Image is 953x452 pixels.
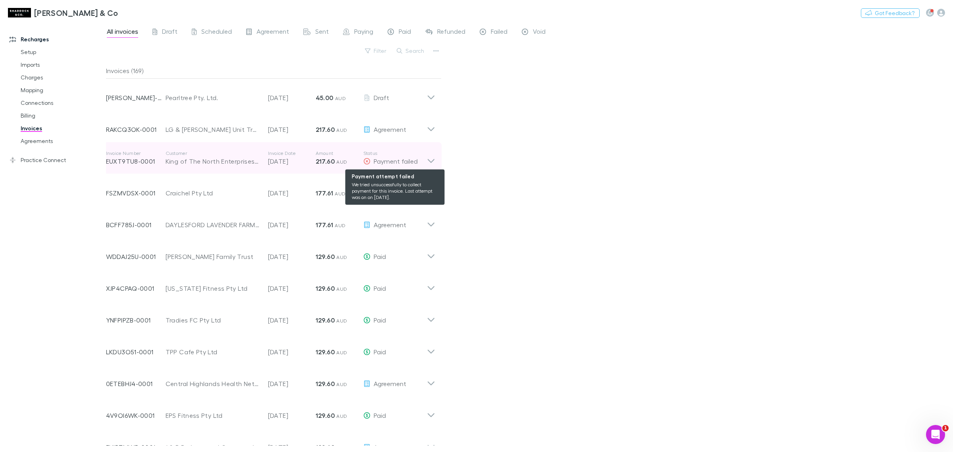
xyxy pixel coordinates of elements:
p: [DATE] [268,156,316,166]
strong: 129.60 [316,380,335,388]
p: Amount [316,150,363,156]
p: YNFPIPZB-0001 [106,315,166,325]
div: Craichel Pty Ltd [166,188,260,198]
p: [DATE] [268,220,316,230]
p: [DATE] [268,125,316,134]
span: Paid [374,284,386,292]
a: [PERSON_NAME] & Co [3,3,123,22]
span: Agreement [374,126,406,133]
p: [DATE] [268,93,316,102]
strong: 177.61 [316,221,333,229]
strong: 129.60 [316,316,335,324]
p: 0ETEBHJ4-0001 [106,379,166,388]
div: EPS Fitness Pty Ltd [166,411,260,420]
span: AUD [336,159,347,165]
div: FSZMVDSX-0001Craichel Pty Ltd[DATE]177.61 AUDPaid [100,174,442,206]
button: Search [393,46,429,56]
div: [US_STATE] Fitness Pty Ltd [166,284,260,293]
span: Void [533,27,546,38]
div: DAYLESFORD LAVENDER FARM & EVENTS PTY LTD [166,220,260,230]
div: Invoice NumberEUXT9TU8-0001CustomerKing of The North Enterprises Pty LtdInvoice Date[DATE]Amount2... [100,142,442,174]
p: [DATE] [268,284,316,293]
strong: 177.61 [316,189,333,197]
span: Paid [374,253,386,260]
strong: 45.00 [316,94,334,102]
p: EUXT9TU8-0001 [106,156,166,166]
div: Central Highlands Health Network Trust [166,379,260,388]
div: TPP Cafe Pty Ltd [166,347,260,357]
span: Draft [374,94,389,101]
div: YNFPIPZB-0001Tradies FC Pty Ltd[DATE]129.60 AUDPaid [100,301,442,333]
div: Pearltree Pty. Ltd. [166,93,260,102]
span: Payment failed [374,157,418,165]
div: 0ETEBHJ4-0001Central Highlands Health Network Trust[DATE]129.60 AUDAgreement [100,365,442,396]
button: Filter [361,46,391,56]
span: AUD [336,254,347,260]
p: RAKCQ3OK-0001 [106,125,166,134]
span: AUD [336,318,347,324]
span: AUD [335,95,346,101]
p: XJP4CPAQ-0001 [106,284,166,293]
a: Billing [13,109,112,122]
span: AUD [335,222,345,228]
a: Setup [13,46,112,58]
a: Practice Connect [2,154,112,166]
strong: 129.60 [316,411,335,419]
p: 4V9OI6WK-0001 [106,411,166,420]
div: [PERSON_NAME]-0193Pearltree Pty. Ltd.[DATE]45.00 AUDDraft [100,79,442,110]
p: LKDU3O51-0001 [106,347,166,357]
iframe: Intercom live chat [926,425,945,444]
span: Paid [399,27,411,38]
span: Agreement [257,27,289,38]
span: AUD [336,413,347,419]
p: Invoice Number [106,150,166,156]
span: Draft [162,27,177,38]
span: Paid [374,189,386,197]
span: Agreement [374,443,406,451]
p: [PERSON_NAME]-0193 [106,93,166,102]
p: WDDAJ25U-0001 [106,252,166,261]
p: [DATE] [268,252,316,261]
a: Agreements [13,135,112,147]
span: Paying [354,27,373,38]
p: Invoice Date [268,150,316,156]
a: Connections [13,97,112,109]
p: [DATE] [268,188,316,198]
span: AUD [336,127,347,133]
strong: 129.60 [316,253,335,261]
img: Shaddock & Co's Logo [8,8,31,17]
div: WDDAJ25U-0001[PERSON_NAME] Family Trust[DATE]129.60 AUDPaid [100,238,442,269]
div: King of The North Enterprises Pty Ltd [166,156,260,166]
span: Scheduled [201,27,232,38]
a: Recharges [2,33,112,46]
p: [DATE] [268,442,316,452]
span: AUD [336,445,347,451]
p: Customer [166,150,260,156]
div: LG & [PERSON_NAME] Unit Trust [166,125,260,134]
p: [DATE] [268,315,316,325]
span: All invoices [107,27,138,38]
div: LKDU3O51-0001TPP Cafe Pty Ltd[DATE]129.60 AUDPaid [100,333,442,365]
p: [DATE] [268,379,316,388]
span: AUD [336,350,347,355]
h3: [PERSON_NAME] & Co [34,8,118,17]
div: 4V9OI6WK-0001EPS Fitness Pty Ltd[DATE]129.60 AUDPaid [100,396,442,428]
p: Status [363,150,427,156]
div: Tradies FC Pty Ltd [166,315,260,325]
p: FVJBZMW5-0001 [106,442,166,452]
span: AUD [336,286,347,292]
strong: 129.60 [316,443,335,451]
button: Got Feedback? [861,8,920,18]
span: AUD [336,381,347,387]
span: Agreement [374,221,406,228]
strong: 129.60 [316,348,335,356]
div: [PERSON_NAME] Family Trust [166,252,260,261]
span: Paid [374,348,386,355]
a: Invoices [13,122,112,135]
p: FSZMVDSX-0001 [106,188,166,198]
span: Refunded [437,27,465,38]
strong: 129.60 [316,284,335,292]
p: [DATE] [268,411,316,420]
span: Failed [491,27,507,38]
p: [DATE] [268,347,316,357]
